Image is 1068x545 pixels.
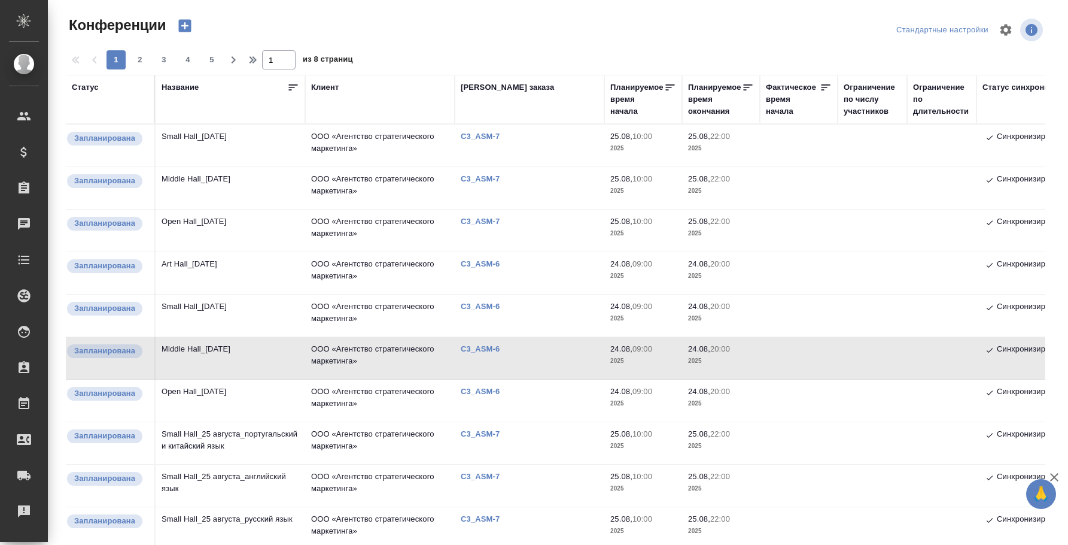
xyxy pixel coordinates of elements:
a: C3_ASM-6 [461,344,509,353]
span: из 8 страниц [303,52,353,69]
p: 2025 [688,270,754,282]
p: 25.08, [610,217,632,226]
button: Создать [171,16,199,36]
p: 2025 [688,525,754,537]
p: Синхронизировано [997,301,1067,315]
p: 2025 [610,228,676,240]
p: 2025 [610,525,676,537]
p: 24.08, [688,387,710,396]
a: C3_ASM-7 [461,174,509,183]
p: Синхронизировано [997,386,1067,400]
p: C3_ASM-7 [461,132,509,141]
p: Запланирована [74,430,135,442]
td: Open Hall_[DATE] [156,210,305,252]
div: Название [162,81,199,93]
a: C3_ASM-6 [461,259,509,268]
a: C3_ASM-7 [461,514,509,523]
td: Art Hall_[DATE] [156,252,305,294]
p: Запланирована [74,217,135,229]
td: Small Hall_25 августа_португальский и китайский язык [156,422,305,464]
p: 22:00 [710,514,730,523]
td: ООО «Агентство стратегического маркетинга» [305,252,455,294]
p: 2025 [610,143,676,155]
p: 22:00 [710,174,730,183]
p: 10:00 [632,217,652,226]
div: Клиент [311,81,339,93]
span: 4 [178,54,197,66]
p: 10:00 [632,132,652,141]
p: 25.08, [688,472,710,481]
p: 2025 [688,313,754,325]
td: Middle Hall_[DATE] [156,337,305,379]
td: ООО «Агентство стратегического маркетинга» [305,380,455,422]
p: 24.08, [688,344,710,353]
span: 5 [202,54,221,66]
div: [PERSON_NAME] заказа [461,81,554,93]
p: 09:00 [632,344,652,353]
td: Small Hall_[DATE] [156,295,305,337]
p: 24.08, [688,302,710,311]
span: 🙏 [1031,482,1051,507]
div: Планируемое время начала [610,81,664,117]
p: 2025 [688,398,754,410]
td: ООО «Агентство стратегического маркетинга» [305,125,455,166]
td: ООО «Агентство стратегического маркетинга» [305,295,455,337]
button: 2 [130,50,150,69]
p: Синхронизировано [997,131,1067,145]
p: Запланирована [74,175,135,187]
p: 20:00 [710,344,730,353]
p: 25.08, [688,132,710,141]
span: Конференции [66,16,166,35]
p: 10:00 [632,174,652,183]
p: 25.08, [610,174,632,183]
p: Запланирована [74,345,135,357]
a: C3_ASM-6 [461,387,509,396]
p: 24.08, [610,259,632,268]
p: 10:00 [632,514,652,523]
p: Синхронизировано [997,343,1067,358]
td: ООО «Агентство стратегического маркетинга» [305,422,455,464]
p: 2025 [688,185,754,197]
span: 3 [154,54,174,66]
p: 09:00 [632,387,652,396]
p: 2025 [610,355,676,367]
td: ООО «Агентство стратегического маркетинга» [305,337,455,379]
p: Синхронизировано [997,258,1067,272]
p: 24.08, [610,344,632,353]
p: 24.08, [610,302,632,311]
a: C3_ASM-7 [461,472,509,481]
p: 2025 [688,355,754,367]
p: 2025 [688,143,754,155]
p: 2025 [610,440,676,452]
span: Настроить таблицу [991,16,1020,44]
p: 2025 [610,313,676,325]
a: C3_ASM-7 [461,217,509,226]
p: C3_ASM-7 [461,429,509,438]
div: Ограничение по числу участников [844,81,901,117]
div: split button [893,21,991,40]
span: 2 [130,54,150,66]
p: 22:00 [710,217,730,226]
p: Синхронизировано [997,471,1067,485]
p: Запланирована [74,132,135,144]
button: 3 [154,50,174,69]
td: Middle Hall_[DATE] [156,167,305,209]
p: 2025 [688,228,754,240]
p: 09:00 [632,259,652,268]
p: Запланирована [74,260,135,272]
p: 20:00 [710,259,730,268]
p: 25.08, [688,429,710,438]
button: 5 [202,50,221,69]
div: Фактическое время начала [766,81,820,117]
p: 22:00 [710,429,730,438]
p: 25.08, [610,132,632,141]
div: Планируемое время окончания [688,81,742,117]
p: C3_ASM-6 [461,302,509,311]
button: 🙏 [1026,479,1056,509]
p: 20:00 [710,302,730,311]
